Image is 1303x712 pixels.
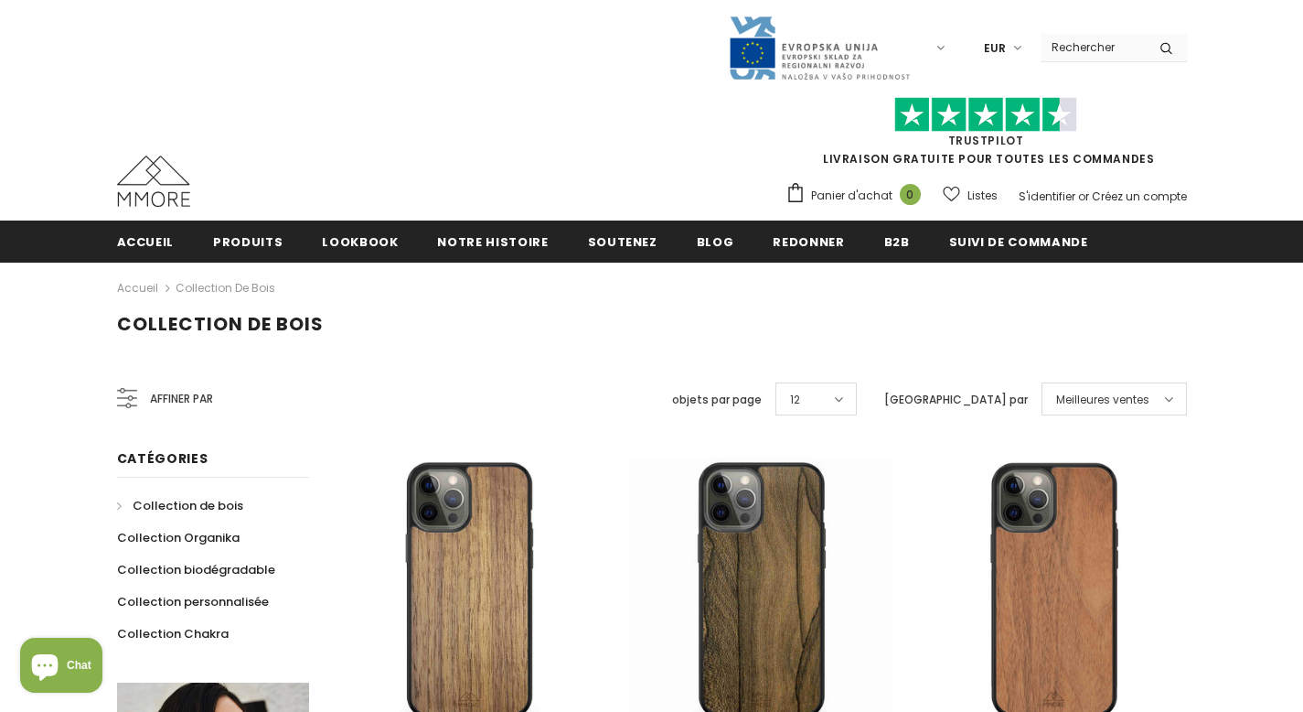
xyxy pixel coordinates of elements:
[785,105,1187,167] span: LIVRAISON GRATUITE POUR TOUTES LES COMMANDES
[1056,391,1149,409] span: Meilleures ventes
[117,522,240,554] a: Collection Organika
[984,39,1006,58] span: EUR
[437,221,548,262] a: Notre histoire
[117,311,324,337] span: Collection de bois
[588,221,657,262] a: soutenez
[785,182,930,210] a: Panier d'achat 0
[213,221,283,262] a: Produits
[894,97,1077,133] img: Faites confiance aux étoiles pilotes
[884,221,910,262] a: B2B
[697,233,734,251] span: Blog
[948,133,1024,148] a: TrustPilot
[150,389,213,409] span: Affiner par
[967,187,998,205] span: Listes
[117,529,240,546] span: Collection Organika
[117,490,243,522] a: Collection de bois
[588,233,657,251] span: soutenez
[697,221,734,262] a: Blog
[176,280,275,296] a: Collection de bois
[213,233,283,251] span: Produits
[728,15,911,81] img: Javni Razpis
[900,184,921,205] span: 0
[811,187,892,205] span: Panier d'achat
[1092,189,1187,204] a: Créez un compte
[884,233,910,251] span: B2B
[1078,189,1089,204] span: or
[117,277,158,299] a: Accueil
[117,233,175,251] span: Accueil
[773,221,844,262] a: Redonner
[943,179,998,211] a: Listes
[322,221,398,262] a: Lookbook
[117,554,275,586] a: Collection biodégradable
[117,618,229,650] a: Collection Chakra
[117,561,275,578] span: Collection biodégradable
[15,638,108,697] inbox-online-store-chat: Shopify online store chat
[728,39,911,55] a: Javni Razpis
[949,233,1088,251] span: Suivi de commande
[949,221,1088,262] a: Suivi de commande
[773,233,844,251] span: Redonner
[117,449,208,468] span: Catégories
[117,586,269,618] a: Collection personnalisée
[117,221,175,262] a: Accueil
[1041,34,1146,60] input: Search Site
[790,391,800,409] span: 12
[117,156,190,207] img: Cas MMORE
[672,391,762,409] label: objets par page
[322,233,398,251] span: Lookbook
[133,497,243,514] span: Collection de bois
[437,233,548,251] span: Notre histoire
[1019,189,1075,204] a: S'identifier
[117,593,269,610] span: Collection personnalisée
[884,391,1028,409] label: [GEOGRAPHIC_DATA] par
[117,625,229,642] span: Collection Chakra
